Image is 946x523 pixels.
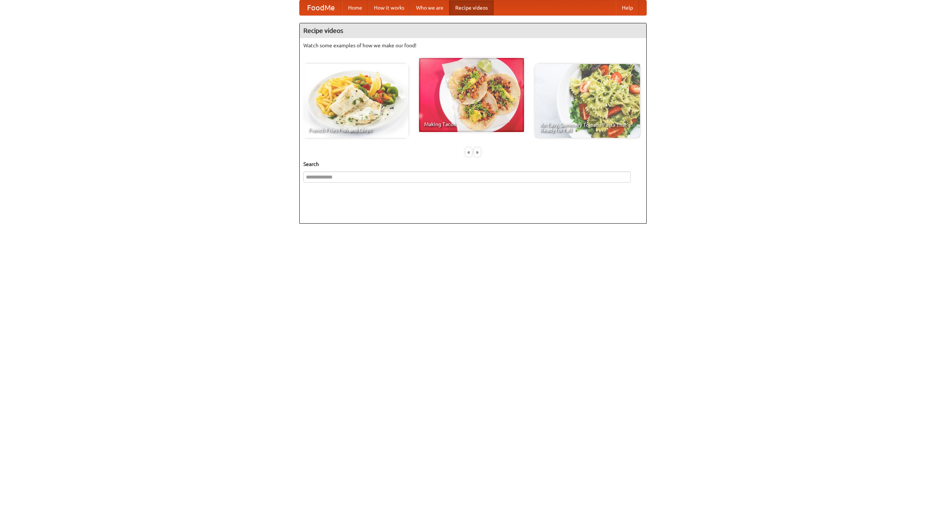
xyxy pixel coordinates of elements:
[303,42,643,49] p: Watch some examples of how we make our food!
[540,122,635,133] span: An Easy, Summery Tomato Pasta That's Ready for Fall
[368,0,410,15] a: How it works
[465,147,472,157] div: «
[303,64,408,138] a: French Fries Fish and Chips
[410,0,449,15] a: Who we are
[309,128,403,133] span: French Fries Fish and Chips
[474,147,481,157] div: »
[300,0,342,15] a: FoodMe
[303,160,643,168] h5: Search
[419,58,524,132] a: Making Tacos
[535,64,640,138] a: An Easy, Summery Tomato Pasta That's Ready for Fall
[424,122,519,127] span: Making Tacos
[300,23,646,38] h4: Recipe videos
[449,0,494,15] a: Recipe videos
[616,0,639,15] a: Help
[342,0,368,15] a: Home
